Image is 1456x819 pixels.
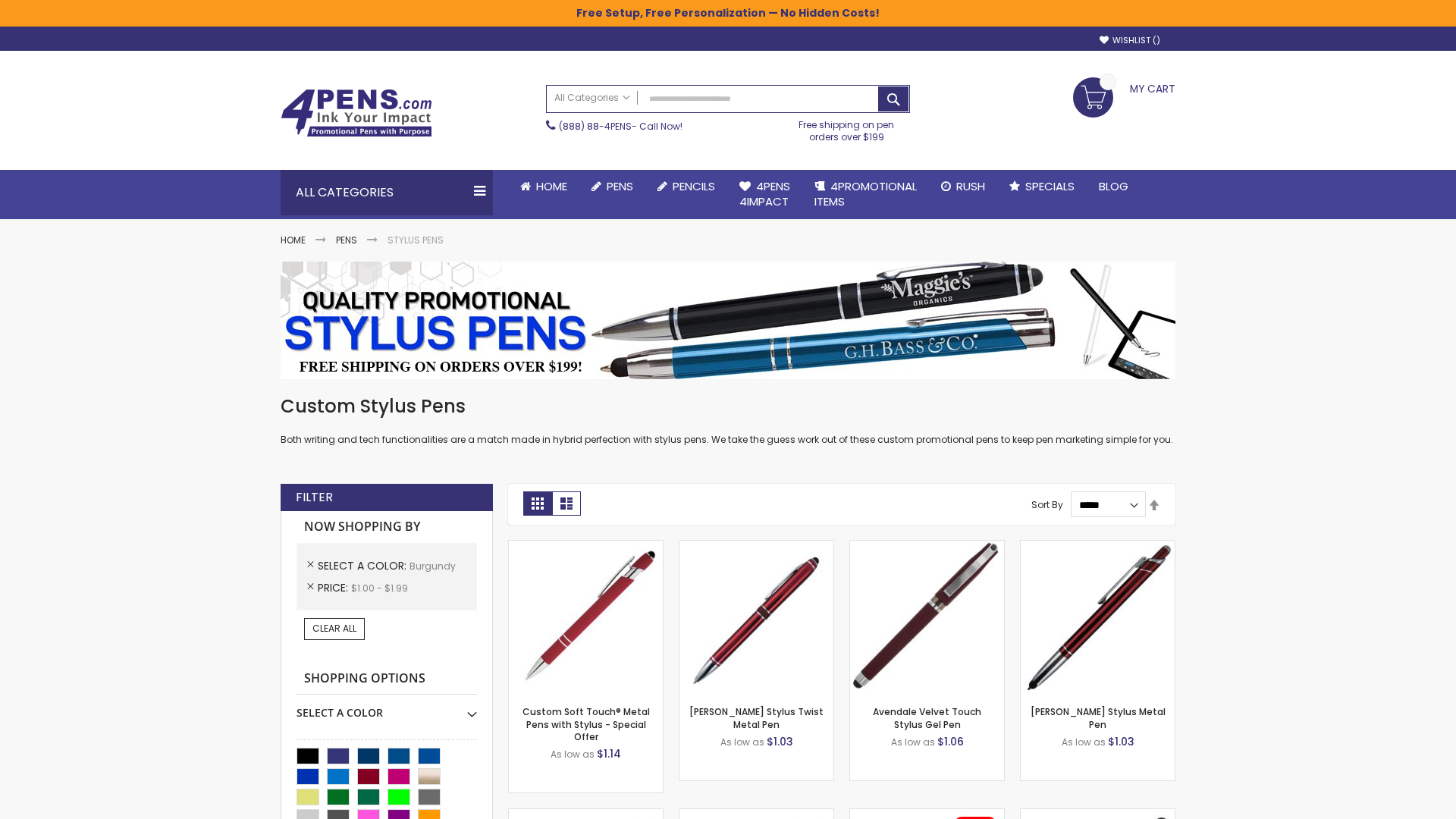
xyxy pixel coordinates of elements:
span: $1.00 - $1.99 [351,582,408,595]
a: (888) 88-4PENS [559,120,632,133]
img: Avendale Velvet Touch Stylus Gel Pen-Burgundy [850,541,1004,695]
span: Pencils [673,178,715,194]
a: [PERSON_NAME] Stylus Metal Pen [1031,705,1166,730]
span: Clear All [312,622,356,635]
a: All Categories [547,86,638,111]
a: 4PROMOTIONALITEMS [802,170,929,219]
a: Pens [336,234,357,246]
a: Clear All [304,618,365,639]
a: Blog [1087,170,1141,203]
a: Rush [929,170,997,203]
span: Blog [1099,178,1128,194]
span: $1.06 [937,734,964,749]
a: Pens [579,170,645,203]
span: Home [536,178,567,194]
span: As low as [1062,736,1106,748]
img: Colter Stylus Twist Metal Pen-Burgundy [679,541,833,695]
span: Rush [956,178,985,194]
strong: Grid [523,491,552,516]
a: Colter Stylus Twist Metal Pen-Burgundy [679,540,833,553]
span: As low as [891,736,935,748]
a: Specials [997,170,1087,203]
label: Sort By [1031,498,1063,511]
div: Both writing and tech functionalities are a match made in hybrid perfection with stylus pens. We ... [281,394,1175,447]
a: Custom Soft Touch® Metal Pens with Stylus-Burgundy [509,540,663,553]
a: Avendale Velvet Touch Stylus Gel Pen [873,705,981,730]
span: $1.03 [767,734,793,749]
span: 4PROMOTIONAL ITEMS [814,178,917,209]
a: [PERSON_NAME] Stylus Twist Metal Pen [689,705,824,730]
h1: Custom Stylus Pens [281,394,1175,419]
span: - Call Now! [559,120,682,133]
img: Olson Stylus Metal Pen-Burgundy [1021,541,1175,695]
div: Free shipping on pen orders over $199 [783,113,911,143]
div: All Categories [281,170,493,215]
span: Select A Color [318,558,409,573]
img: Stylus Pens [281,262,1175,379]
span: Price [318,580,351,595]
img: 4Pens Custom Pens and Promotional Products [281,89,432,137]
span: $1.03 [1108,734,1134,749]
img: Custom Soft Touch® Metal Pens with Stylus-Burgundy [509,541,663,695]
span: $1.14 [597,746,621,761]
a: Custom Soft Touch® Metal Pens with Stylus - Special Offer [522,705,650,742]
span: 4Pens 4impact [739,178,790,209]
a: Avendale Velvet Touch Stylus Gel Pen-Burgundy [850,540,1004,553]
strong: Filter [296,489,333,506]
span: As low as [720,736,764,748]
a: 4Pens4impact [727,170,802,219]
span: Pens [607,178,633,194]
span: Burgundy [409,560,456,573]
a: Pencils [645,170,727,203]
a: Home [281,234,306,246]
span: All Categories [554,92,630,104]
div: Select A Color [297,695,477,720]
a: Wishlist [1100,35,1160,46]
a: Home [508,170,579,203]
strong: Now Shopping by [297,511,477,543]
strong: Shopping Options [297,663,477,695]
strong: Stylus Pens [388,234,444,246]
a: Olson Stylus Metal Pen-Burgundy [1021,540,1175,553]
span: Specials [1025,178,1075,194]
span: As low as [551,748,595,761]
